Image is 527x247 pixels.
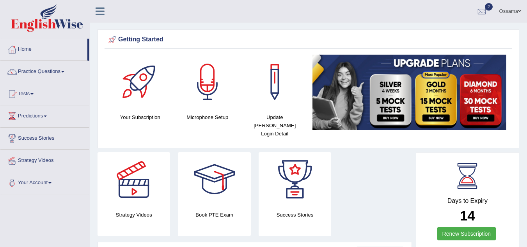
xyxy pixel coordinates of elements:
[110,113,170,121] h4: Your Subscription
[485,3,493,11] span: 2
[0,128,89,147] a: Success Stories
[460,208,475,223] b: 14
[437,227,496,240] a: Renew Subscription
[0,105,89,125] a: Predictions
[0,61,89,80] a: Practice Questions
[245,113,305,138] h4: Update [PERSON_NAME] Login Detail
[259,211,331,219] h4: Success Stories
[0,172,89,192] a: Your Account
[425,197,510,204] h4: Days to Expiry
[0,150,89,169] a: Strategy Videos
[312,55,507,130] img: small5.jpg
[0,39,87,58] a: Home
[98,211,170,219] h4: Strategy Videos
[178,211,250,219] h4: Book PTE Exam
[0,83,89,103] a: Tests
[178,113,238,121] h4: Microphone Setup
[106,34,510,46] div: Getting Started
